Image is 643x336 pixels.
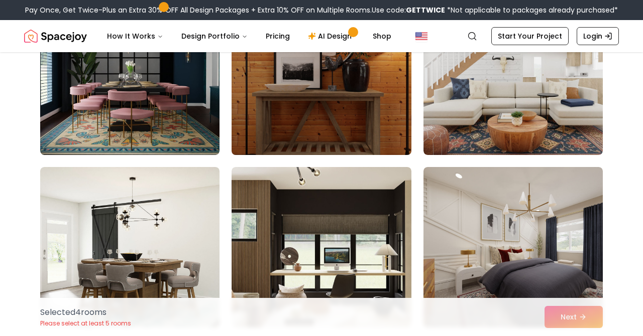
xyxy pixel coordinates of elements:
[40,319,131,327] p: Please select at least 5 rooms
[40,167,220,327] img: Room room-13
[445,5,618,15] span: *Not applicable to packages already purchased*
[25,5,618,15] div: Pay Once, Get Twice-Plus an Extra 30% OFF All Design Packages + Extra 10% OFF on Multiple Rooms.
[415,30,427,42] img: United States
[365,26,399,46] a: Shop
[423,167,603,327] img: Room room-15
[24,26,87,46] a: Spacejoy
[300,26,363,46] a: AI Design
[99,26,399,46] nav: Main
[40,306,131,318] p: Selected 4 room s
[406,5,445,15] b: GETTWICE
[99,26,171,46] button: How It Works
[577,27,619,45] a: Login
[372,5,445,15] span: Use code:
[24,26,87,46] img: Spacejoy Logo
[491,27,569,45] a: Start Your Project
[173,26,256,46] button: Design Portfolio
[232,167,411,327] img: Room room-14
[258,26,298,46] a: Pricing
[24,20,619,52] nav: Global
